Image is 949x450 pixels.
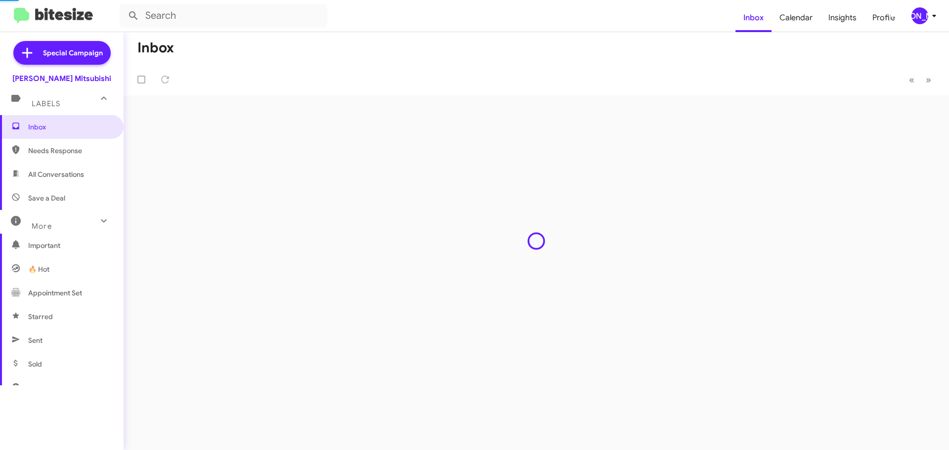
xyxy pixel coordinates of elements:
span: Important [28,241,112,250]
span: Appointment Set [28,288,82,298]
a: Profile [864,3,903,32]
span: » [926,74,931,86]
span: Sold [28,359,42,369]
a: Calendar [772,3,820,32]
h1: Inbox [137,40,174,56]
div: [PERSON_NAME] [911,7,928,24]
a: Inbox [735,3,772,32]
span: Sent [28,335,43,345]
span: Inbox [28,122,112,132]
a: Special Campaign [13,41,111,65]
span: 🔥 Hot [28,264,49,274]
input: Search [120,4,327,28]
button: Previous [903,70,920,90]
span: All Conversations [28,169,84,179]
button: [PERSON_NAME] [903,7,938,24]
a: Insights [820,3,864,32]
span: Save a Deal [28,193,65,203]
div: [PERSON_NAME] Mitsubishi [12,74,111,83]
span: More [32,222,52,231]
span: « [909,74,914,86]
span: Labels [32,99,60,108]
span: Starred [28,312,53,322]
button: Next [920,70,937,90]
nav: Page navigation example [904,70,937,90]
span: Sold Responded [28,383,81,393]
span: Special Campaign [43,48,103,58]
span: Needs Response [28,146,112,156]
